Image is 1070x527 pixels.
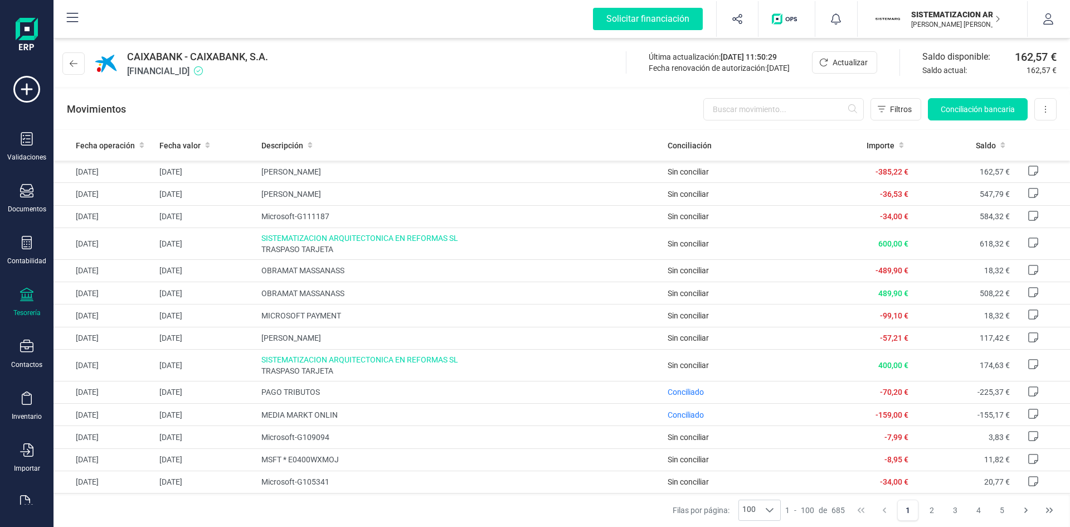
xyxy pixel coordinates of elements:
span: Conciliación bancaria [941,104,1015,115]
td: 18,32 € [913,259,1014,282]
td: [DATE] [53,228,155,259]
td: [DATE] [53,448,155,471]
span: Sin conciliar [668,167,709,176]
span: -7,99 € [884,433,908,442]
span: Sin conciliar [668,455,709,464]
span: Sin conciliar [668,477,709,486]
span: Actualizar [833,57,868,68]
button: Actualizar [812,51,877,74]
td: [DATE] [155,183,256,205]
span: MSFT * E0400WXMOJ [261,454,659,465]
span: Fecha valor [159,140,201,151]
div: Tesorería [13,308,41,317]
td: [DATE] [155,381,256,403]
button: Previous Page [874,500,895,521]
span: Saldo disponible: [922,50,1010,64]
span: -8,95 € [884,455,908,464]
td: [DATE] [155,349,256,381]
span: Sin conciliar [668,311,709,320]
td: [DATE] [53,161,155,183]
span: 400,00 € [878,361,908,370]
button: Solicitar financiación [580,1,716,37]
td: [DATE] [155,205,256,228]
button: Logo de OPS [765,1,808,37]
td: -155,17 € [913,404,1014,426]
td: [DATE] [53,259,155,282]
td: [DATE] [53,471,155,493]
div: Inventario [12,412,42,421]
img: Logo de OPS [772,13,801,25]
span: -57,21 € [880,333,908,342]
img: SI [876,7,900,31]
div: Solicitar financiación [593,8,703,30]
p: Movimientos [67,101,126,117]
span: Filtros [890,104,912,115]
td: 11,82 € [913,448,1014,471]
span: 100 [739,500,759,520]
span: Saldo actual: [922,65,1022,76]
td: 3,83 € [913,426,1014,448]
span: 1 [785,505,790,516]
span: -34,00 € [880,477,908,486]
span: 489,90 € [878,289,908,298]
input: Buscar movimiento... [703,98,864,120]
span: -489,90 € [876,266,908,275]
span: de [819,505,827,516]
td: -225,37 € [913,381,1014,403]
span: Sin conciliar [668,190,709,199]
td: [DATE] [53,404,155,426]
span: [PERSON_NAME] [261,188,659,200]
span: TRASPASO TARJETA [261,365,659,376]
span: [PERSON_NAME] [261,166,659,177]
div: Filas por página: [673,500,781,521]
span: TRASPASO TARJETA [261,244,659,255]
td: [DATE] [155,259,256,282]
td: 18,32 € [913,304,1014,327]
img: Logo Finanedi [16,18,38,54]
td: 618,32 € [913,228,1014,259]
span: OBRAMAT MASSANASS [261,288,659,299]
td: [DATE] [155,228,256,259]
td: [DATE] [155,327,256,349]
td: 20,77 € [913,471,1014,493]
span: Importe [867,140,894,151]
span: Sin conciliar [668,212,709,221]
span: SISTEMATIZACION ARQUITECTONICA EN REFORMAS SL [261,354,659,365]
span: [DATE] 11:50:29 [721,52,777,61]
div: Fecha renovación de autorización: [649,62,790,74]
span: OBRAMAT MASSANASS [261,265,659,276]
td: [DATE] [155,404,256,426]
button: Last Page [1039,500,1060,521]
td: [DATE] [53,183,155,205]
div: Importar [14,464,40,473]
span: Conciliado [668,410,704,419]
td: [DATE] [155,471,256,493]
td: 162,57 € [913,161,1014,183]
td: [DATE] [53,282,155,304]
span: Microsoft-G111187 [261,211,659,222]
td: [DATE] [53,349,155,381]
span: -70,20 € [880,388,908,397]
button: Page 1 [897,500,918,521]
span: [DATE] [767,64,790,72]
span: 100 [801,505,814,516]
button: Page 2 [921,500,942,521]
p: [PERSON_NAME] [PERSON_NAME] [911,20,1000,29]
button: SISISTEMATIZACION ARQUITECTONICA EN REFORMAS SL[PERSON_NAME] [PERSON_NAME] [871,1,1014,37]
td: [DATE] [155,448,256,471]
span: Microsoft-G109094 [261,432,659,443]
span: Sin conciliar [668,361,709,370]
span: MEDIA MARKT ONLIN [261,409,659,420]
button: Filtros [870,98,921,120]
td: [DATE] [53,426,155,448]
span: MICROSOFT PAYMENT [261,310,659,321]
span: 162,57 € [1027,65,1057,76]
span: 162,57 € [1015,49,1057,65]
div: Contabilidad [7,257,46,265]
button: Page 3 [945,500,966,521]
td: [DATE] [155,426,256,448]
span: Conciliación [668,140,712,151]
span: Descripción [261,140,303,151]
button: Conciliación bancaria [928,98,1028,120]
span: -34,00 € [880,212,908,221]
